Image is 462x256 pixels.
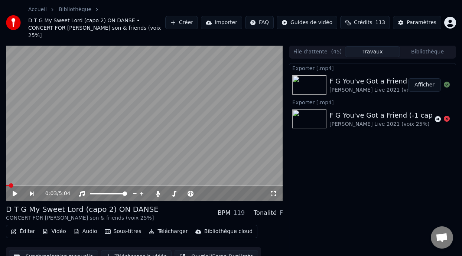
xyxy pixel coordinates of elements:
div: / [45,190,63,197]
div: 119 [233,209,245,217]
div: [PERSON_NAME] Live 2021 (voix 25%) [329,121,446,128]
div: Exporter [.mp4] [289,98,456,106]
button: Éditer [8,226,38,237]
div: F G You've Got a Friend (-1 capo 1) [329,110,446,121]
button: Vidéo [39,226,69,237]
div: Tonalité [254,209,277,217]
a: Accueil [28,6,47,13]
span: Crédits [354,19,372,26]
div: F G You've Got a Friend (-1 capo 1) [329,76,446,86]
div: Ouvrir le chat [431,226,453,249]
div: D T G My Sweet Lord (capo 2) ON DANSE [6,204,159,214]
button: File d'attente [290,46,345,57]
button: Sous-titres [102,226,144,237]
div: Exporter [.mp4] [289,63,456,72]
span: 5:04 [59,190,70,197]
span: ( 45 ) [331,48,342,56]
div: CONCERT FOR [PERSON_NAME] son & friends (voix 25%] [6,214,159,222]
div: [PERSON_NAME] Live 2021 (voix 25%) [329,86,446,94]
nav: breadcrumb [28,6,165,39]
div: Bibliothèque cloud [204,228,253,235]
button: Guides de vidéo [277,16,337,29]
button: Paramètres [393,16,441,29]
button: Importer [201,16,242,29]
span: 0:03 [45,190,57,197]
button: FAQ [245,16,274,29]
button: Travaux [345,46,400,57]
button: Bibliothèque [400,46,455,57]
button: Audio [71,226,100,237]
div: Paramètres [407,19,436,26]
a: Bibliothèque [59,6,91,13]
span: D T G My Sweet Lord (capo 2) ON DANSE • CONCERT FOR [PERSON_NAME] son & friends (voix 25%] [28,17,165,39]
button: Afficher [408,78,441,92]
div: F [280,209,283,217]
button: Télécharger [146,226,191,237]
button: Crédits113 [340,16,390,29]
span: 113 [375,19,385,26]
div: BPM [218,209,230,217]
img: youka [6,15,21,30]
button: Créer [165,16,198,29]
